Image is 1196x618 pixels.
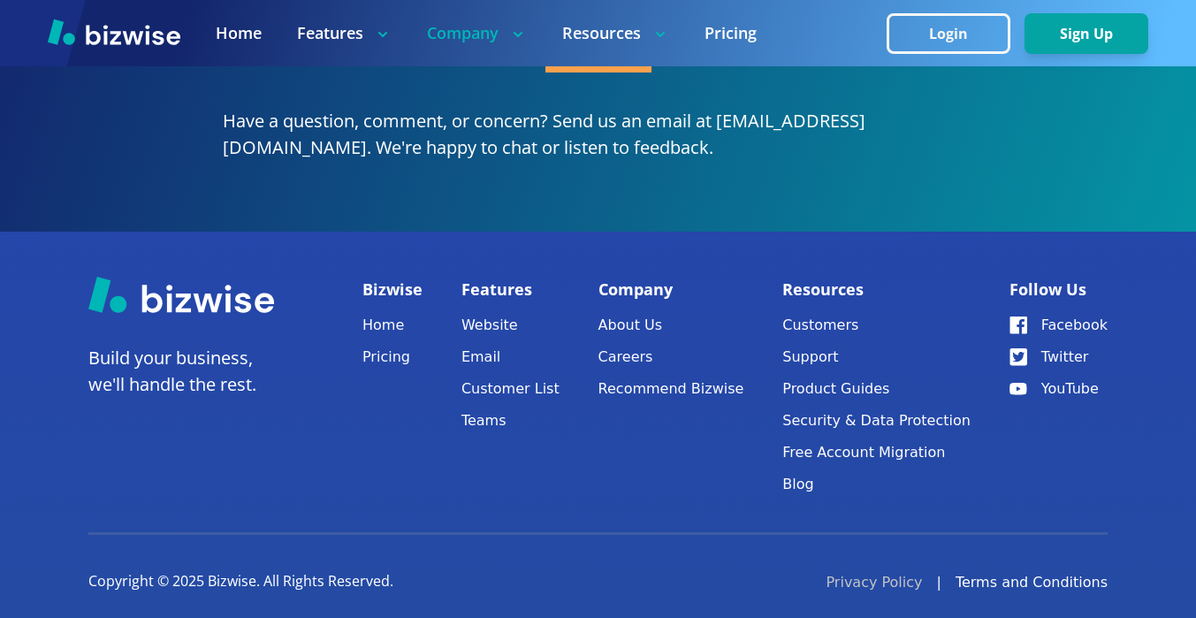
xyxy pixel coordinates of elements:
a: About Us [598,313,744,338]
a: Privacy Policy [826,572,922,593]
a: Home [216,22,262,44]
p: Bizwise [362,276,423,302]
img: Twitter Icon [1009,348,1027,366]
img: Facebook Icon [1009,317,1027,334]
div: | [937,572,941,593]
a: Home [362,313,423,338]
a: Free Account Migration [782,440,971,465]
a: Product Guides [782,377,971,401]
img: Bizwise Logo [48,19,180,45]
a: Website [461,313,560,338]
a: Careers [598,345,744,370]
a: Teams [461,408,560,433]
button: Login [887,13,1010,54]
a: Pricing [362,345,423,370]
img: Bizwise Logo [88,276,274,313]
a: Blog [782,472,971,497]
p: Have a question, comment, or concern? Send us an email at [EMAIL_ADDRESS][DOMAIN_NAME]. We're hap... [223,108,974,161]
button: Support [782,345,971,370]
a: Terms and Conditions [956,572,1108,593]
p: Build your business, we'll handle the rest. [88,345,274,398]
a: Customer List [461,377,560,401]
p: Features [461,276,560,302]
p: Features [297,22,392,44]
p: Company [598,276,744,302]
a: Customers [782,313,971,338]
p: Copyright © 2025 Bizwise. All Rights Reserved. [88,572,393,591]
a: Security & Data Protection [782,408,971,433]
a: YouTube [1009,377,1108,401]
a: Recommend Bizwise [598,377,744,401]
a: Email [461,345,560,370]
a: Sign Up [1025,26,1148,42]
a: Facebook [1009,313,1108,338]
p: Company [427,22,527,44]
img: YouTube Icon [1009,383,1027,395]
a: Pricing [705,22,757,44]
a: Twitter [1009,345,1108,370]
p: Follow Us [1009,276,1108,302]
a: Login [887,26,1025,42]
button: Sign Up [1025,13,1148,54]
p: Resources [782,276,971,302]
p: Resources [562,22,669,44]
